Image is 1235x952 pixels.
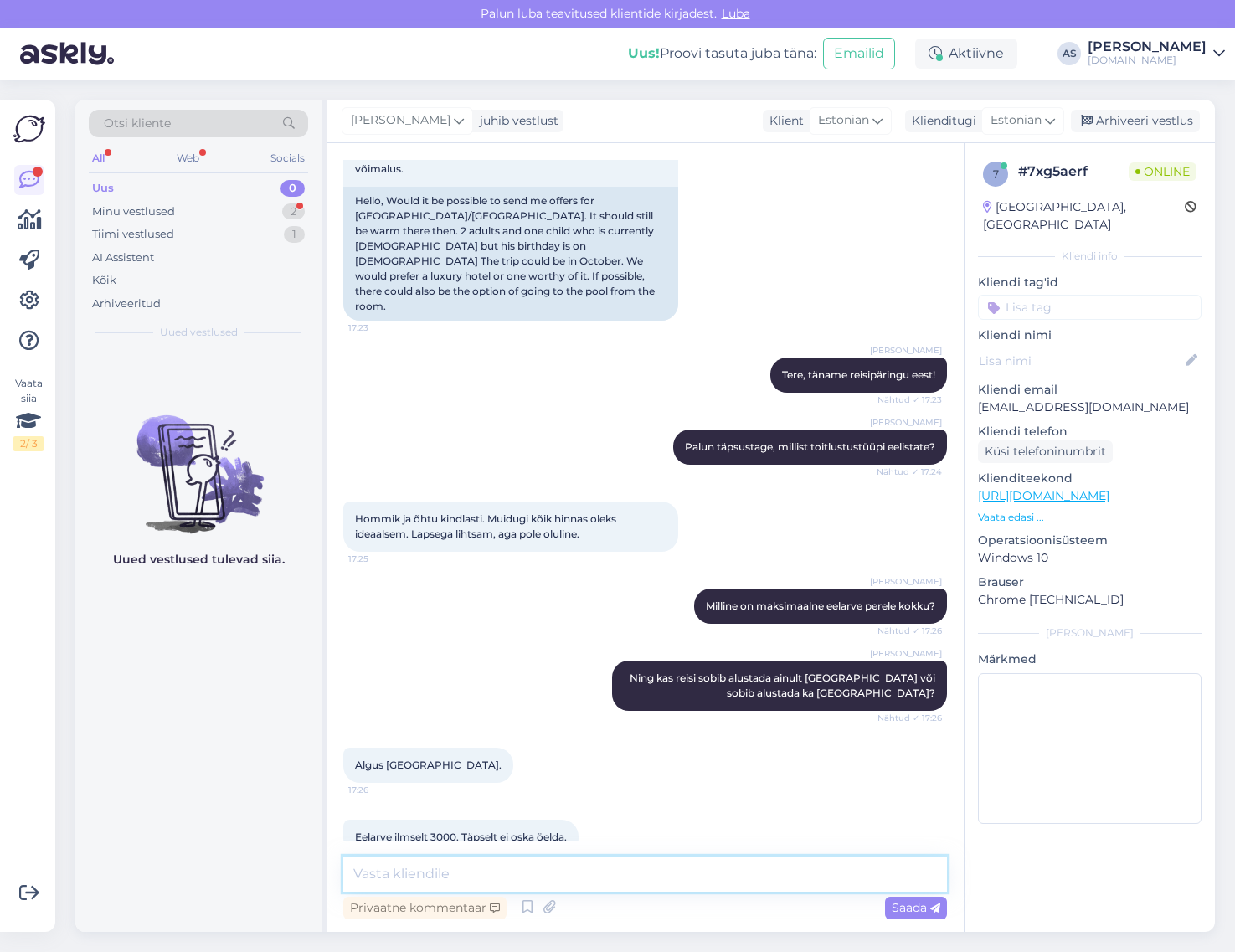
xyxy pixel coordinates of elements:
span: [PERSON_NAME] [870,344,942,357]
span: Palun täpsustage, millist toitlustustüüpi eelistate? [685,440,935,453]
div: Minu vestlused [92,203,175,220]
p: Kliendi nimi [978,327,1202,344]
span: Uued vestlused [160,325,238,340]
p: Operatsioonisüsteem [978,532,1202,549]
span: 17:23 [348,322,411,334]
a: [URL][DOMAIN_NAME] [978,488,1109,503]
span: Algus [GEOGRAPHIC_DATA]. [355,759,502,771]
div: Kliendi info [978,249,1202,264]
span: 7 [993,167,999,180]
span: 17:25 [348,553,411,565]
span: Nähtud ✓ 17:23 [877,394,942,406]
div: juhib vestlust [473,112,558,130]
div: Web [173,147,203,169]
div: Küsi telefoninumbrit [978,440,1113,463]
p: [EMAIL_ADDRESS][DOMAIN_NAME] [978,399,1202,416]
div: AI Assistent [92,250,154,266]
p: Windows 10 [978,549,1202,567]
div: Tiimi vestlused [92,226,174,243]
div: [PERSON_NAME] [978,625,1202,641]
div: Arhiveeritud [92,296,161,312]
p: Märkmed [978,651,1202,668]
span: Estonian [818,111,869,130]
div: Uus [92,180,114,197]
span: [PERSON_NAME] [870,575,942,588]
p: Brauser [978,574,1202,591]
p: Kliendi email [978,381,1202,399]
img: No chats [75,385,322,536]
div: Privaatne kommentaar [343,897,507,919]
p: Uued vestlused tulevad siia. [113,551,285,569]
b: Uus! [628,45,660,61]
span: Otsi kliente [104,115,171,132]
div: Vaata siia [13,376,44,451]
div: Arhiveeri vestlus [1071,110,1200,132]
p: Chrome [TECHNICAL_ID] [978,591,1202,609]
span: Luba [717,6,755,21]
div: 2 / 3 [13,436,44,451]
div: Aktiivne [915,39,1017,69]
span: Estonian [991,111,1042,130]
span: Saada [892,900,940,915]
div: [PERSON_NAME] [1088,40,1207,54]
a: [PERSON_NAME][DOMAIN_NAME] [1088,40,1225,67]
div: Kõik [92,272,116,289]
div: Socials [267,147,308,169]
input: Lisa tag [978,295,1202,320]
div: # 7xg5aerf [1018,162,1129,182]
span: Milline on maksimaalne eelarve perele kokku? [706,600,935,612]
div: [GEOGRAPHIC_DATA], [GEOGRAPHIC_DATA] [983,198,1185,234]
div: Proovi tasuta juba täna: [628,44,816,64]
div: Klient [763,112,804,130]
span: Hommik ja õhtu kindlasti. Muidugi kõik hinnas oleks ideaalsem. Lapsega lihtsam, aga pole oluline. [355,512,619,540]
div: [DOMAIN_NAME] [1088,54,1207,67]
span: Online [1129,162,1196,181]
img: Askly Logo [13,113,45,145]
span: Ning kas reisi sobib alustada ainult [GEOGRAPHIC_DATA] või sobib alustada ka [GEOGRAPHIC_DATA]? [630,672,938,699]
span: Nähtud ✓ 17:24 [877,466,942,478]
span: [PERSON_NAME] [870,416,942,429]
span: Eelarve ilmselt 3000. Täpselt ei oska öelda. [355,831,567,843]
span: 17:26 [348,784,411,796]
p: Klienditeekond [978,470,1202,487]
span: [PERSON_NAME] [351,111,450,130]
p: Kliendi tag'id [978,274,1202,291]
div: 2 [282,203,305,220]
div: AS [1057,42,1081,65]
div: 1 [284,226,305,243]
input: Lisa nimi [979,352,1182,370]
button: Emailid [823,38,895,69]
span: Nähtud ✓ 17:26 [877,712,942,724]
div: 0 [280,180,305,197]
p: Kliendi telefon [978,423,1202,440]
p: Vaata edasi ... [978,510,1202,525]
span: Tere, täname reisipäringu eest! [782,368,935,381]
div: Hello, Would it be possible to send me offers for [GEOGRAPHIC_DATA]/[GEOGRAPHIC_DATA]. It should ... [343,187,678,321]
div: Klienditugi [905,112,976,130]
div: All [89,147,108,169]
span: [PERSON_NAME] [870,647,942,660]
span: Nähtud ✓ 17:26 [877,625,942,637]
